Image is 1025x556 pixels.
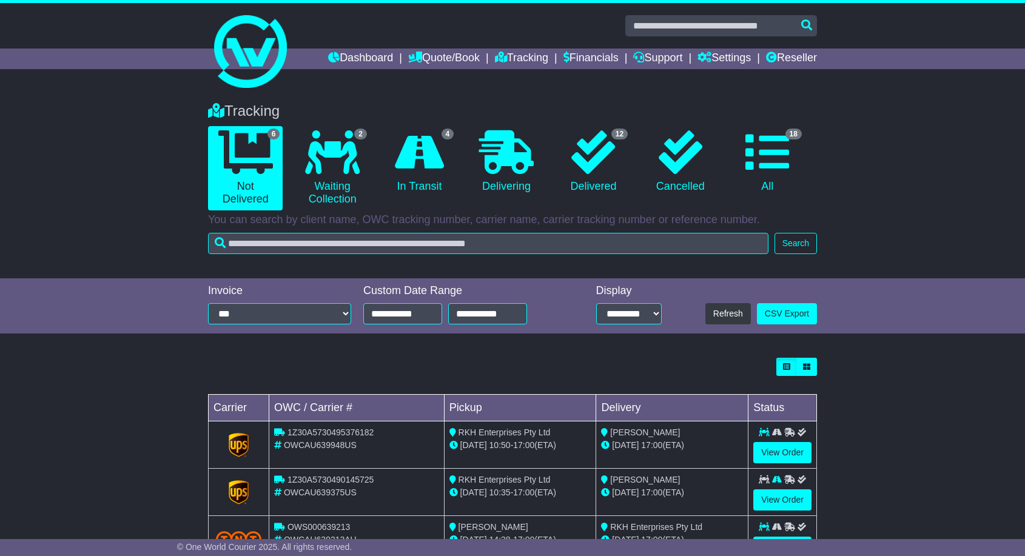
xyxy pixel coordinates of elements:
[460,535,487,544] span: [DATE]
[757,303,817,324] a: CSV Export
[495,49,548,69] a: Tracking
[641,440,662,450] span: 17:00
[269,395,445,421] td: OWC / Carrier #
[785,129,802,139] span: 18
[459,475,551,484] span: RKH Enterprises Pty Ltd
[766,49,817,69] a: Reseller
[229,480,249,504] img: GetCarrierServiceLogo
[730,126,805,198] a: 18 All
[748,395,817,421] td: Status
[449,486,591,499] div: - (ETA)
[284,487,357,497] span: OWCAU639375US
[267,129,280,139] span: 6
[287,427,374,437] span: 1Z30A5730495376182
[449,534,591,546] div: - (ETA)
[382,126,457,198] a: 4 In Transit
[444,395,596,421] td: Pickup
[408,49,480,69] a: Quote/Book
[753,442,812,463] a: View Order
[596,284,662,298] div: Display
[753,489,812,511] a: View Order
[633,49,682,69] a: Support
[513,440,534,450] span: 17:00
[328,49,393,69] a: Dashboard
[705,303,751,324] button: Refresh
[563,49,619,69] a: Financials
[459,427,551,437] span: RKH Enterprises Pty Ltd
[287,475,374,484] span: 1Z30A5730490145725
[489,487,511,497] span: 10:35
[697,49,751,69] a: Settings
[610,522,702,532] span: RKH Enterprises Pty Ltd
[612,535,639,544] span: [DATE]
[611,129,628,139] span: 12
[229,433,249,457] img: GetCarrierServiceLogo
[610,427,680,437] span: [PERSON_NAME]
[601,486,743,499] div: (ETA)
[601,439,743,452] div: (ETA)
[208,213,817,227] p: You can search by client name, OWC tracking number, carrier name, carrier tracking number or refe...
[442,129,454,139] span: 4
[202,102,823,120] div: Tracking
[643,126,717,198] a: Cancelled
[208,126,283,210] a: 6 Not Delivered
[209,395,269,421] td: Carrier
[641,487,662,497] span: 17:00
[469,126,543,198] a: Delivering
[556,126,631,198] a: 12 Delivered
[459,522,528,532] span: [PERSON_NAME]
[354,129,367,139] span: 2
[612,487,639,497] span: [DATE]
[460,440,487,450] span: [DATE]
[284,535,357,544] span: OWCAU639213AU
[363,284,558,298] div: Custom Date Range
[775,233,817,254] button: Search
[295,126,369,210] a: 2 Waiting Collection
[489,440,511,450] span: 10:50
[612,440,639,450] span: [DATE]
[596,395,748,421] td: Delivery
[641,535,662,544] span: 17:00
[177,542,352,552] span: © One World Courier 2025. All rights reserved.
[601,534,743,546] div: (ETA)
[216,531,261,548] img: TNT_Domestic.png
[610,475,680,484] span: [PERSON_NAME]
[513,535,534,544] span: 17:00
[489,535,511,544] span: 14:38
[449,439,591,452] div: - (ETA)
[284,440,357,450] span: OWCAU639948US
[460,487,487,497] span: [DATE]
[208,284,351,298] div: Invoice
[513,487,534,497] span: 17:00
[287,522,351,532] span: OWS000639213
